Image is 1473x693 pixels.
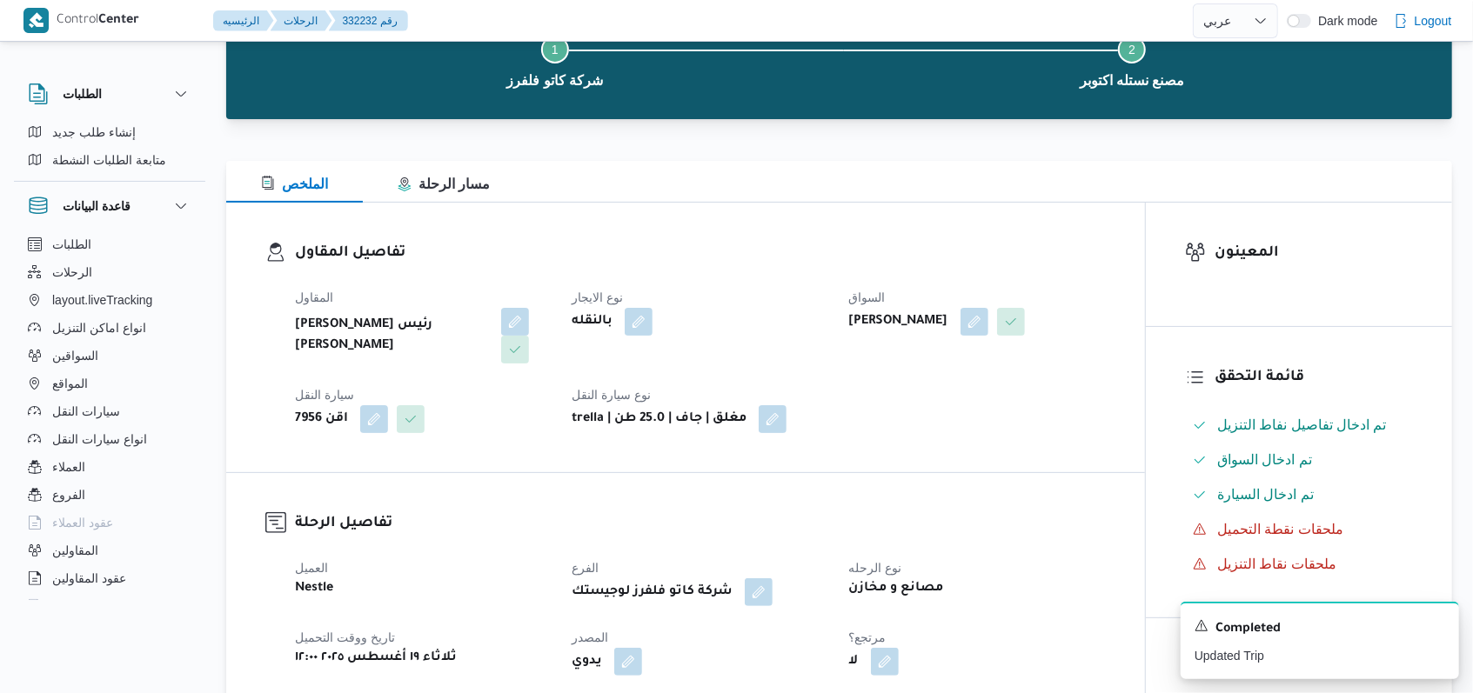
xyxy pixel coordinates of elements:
[21,397,198,425] button: سيارات النقل
[1215,242,1413,265] h3: المعينون
[21,370,198,397] button: المواقع
[329,10,408,31] button: 332232 رقم
[63,83,102,104] h3: الطلبات
[21,592,198,620] button: اجهزة التليفون
[849,578,944,599] b: مصانع و مخازن
[52,373,88,394] span: المواقع
[506,70,603,91] span: شركة كاتو فلفرز
[28,83,191,104] button: الطلبات
[295,290,333,304] span: المقاول
[1217,487,1314,502] span: تم ادخال السيارة
[572,388,651,402] span: نوع سيارة النقل
[21,536,198,564] button: المقاولين
[398,177,490,191] span: مسار الرحلة
[21,230,198,258] button: الطلبات
[572,409,747,430] b: trella | مغلق | جاف | 25.0 طن
[295,242,1106,265] h3: تفاصيل المقاول
[21,146,198,174] button: متابعة الطلبات النشطة
[21,314,198,342] button: انواع اماكن التنزيل
[271,10,332,31] button: الرحلات
[21,509,198,536] button: عقود العملاء
[295,578,333,599] b: Nestle
[572,561,599,575] span: الفرع
[849,561,902,575] span: نوع الرحله
[21,118,198,146] button: إنشاء طلب جديد
[1217,452,1312,467] span: تم ادخال السواق
[1311,14,1377,28] span: Dark mode
[28,196,191,217] button: قاعدة البيانات
[261,177,328,191] span: الملخص
[21,425,198,453] button: انواع سيارات النقل
[52,345,98,366] span: السواقين
[1128,43,1135,57] span: 2
[21,481,198,509] button: الفروع
[849,290,886,304] span: السواق
[295,409,348,430] b: اقن 7956
[1217,556,1336,571] span: ملحقات نقاط التنزيل
[52,401,120,422] span: سيارات النقل
[1186,481,1413,509] button: تم ادخال السيارة
[572,290,623,304] span: نوع الايجار
[52,122,136,143] span: إنشاء طلب جديد
[52,429,147,450] span: انواع سيارات النقل
[52,512,113,533] span: عقود العملاء
[21,258,198,286] button: الرحلات
[1217,415,1387,436] span: تم ادخال تفاصيل نفاط التنزيل
[1215,619,1281,640] span: Completed
[295,388,354,402] span: سيارة النقل
[844,15,1422,105] button: مصنع نستله اكتوبر
[1080,70,1185,91] span: مصنع نستله اكتوبر
[52,290,152,310] span: layout.liveTracking
[52,596,124,616] span: اجهزة التليفون
[1217,519,1343,540] span: ملحقات نقطة التحميل
[572,311,613,332] b: بالنقله
[572,651,602,672] b: يدوي
[1195,647,1445,665] p: Updated Trip
[52,150,166,170] span: متابعة الطلبات النشطة
[213,10,274,31] button: الرئيسيه
[295,512,1106,536] h3: تفاصيل الرحلة
[14,118,205,181] div: الطلبات
[295,630,395,644] span: تاريخ ووقت التحميل
[1217,522,1343,536] span: ملحقات نقطة التحميل
[21,342,198,370] button: السواقين
[1217,554,1336,575] span: ملحقات نقاط التنزيل
[21,453,198,481] button: العملاء
[23,8,49,33] img: X8yXhbKr1z7QwAAAABJRU5ErkJggg==
[1217,450,1312,470] span: تم ادخال السواق
[1186,550,1413,578] button: ملحقات نقاط التنزيل
[14,230,205,607] div: قاعدة البيانات
[266,15,844,105] button: شركة كاتو فلفرز
[295,561,328,575] span: العميل
[1387,3,1459,38] button: Logout
[1186,446,1413,474] button: تم ادخال السواق
[572,582,733,603] b: شركة كاتو فلفرز لوجيستك
[52,540,98,561] span: المقاولين
[52,568,126,589] span: عقود المقاولين
[1215,366,1413,390] h3: قائمة التحقق
[572,630,608,644] span: المصدر
[52,456,85,477] span: العملاء
[552,43,559,57] span: 1
[1217,484,1314,505] span: تم ادخال السيارة
[1217,417,1387,432] span: تم ادخال تفاصيل نفاط التنزيل
[52,484,85,505] span: الفروع
[52,262,92,283] span: الرحلات
[21,564,198,592] button: عقود المقاولين
[52,317,146,338] span: انواع اماكن التنزيل
[1186,411,1413,439] button: تم ادخال تفاصيل نفاط التنزيل
[1186,516,1413,543] button: ملحقات نقطة التحميل
[63,196,131,217] h3: قاعدة البيانات
[849,311,948,332] b: [PERSON_NAME]
[295,315,489,356] b: [PERSON_NAME] رئيس [PERSON_NAME]
[52,234,91,255] span: الطلبات
[1195,617,1445,640] div: Notification
[21,286,198,314] button: layout.liveTracking
[849,651,859,672] b: لا
[849,630,887,644] span: مرتجع؟
[295,648,457,669] b: ثلاثاء ١٩ أغسطس ٢٠٢٥ ١٢:٠٠
[1415,10,1452,31] span: Logout
[99,14,140,28] b: Center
